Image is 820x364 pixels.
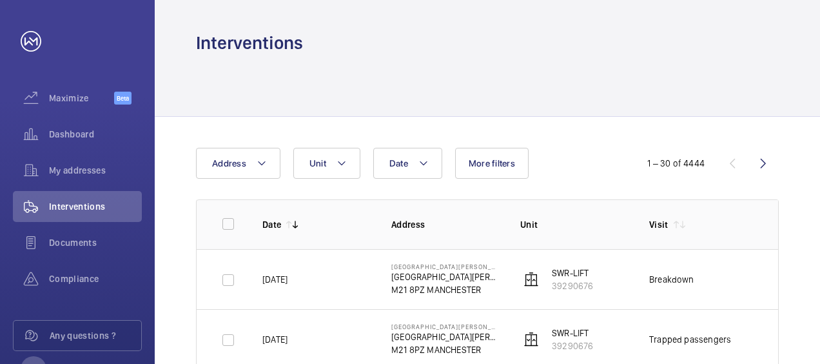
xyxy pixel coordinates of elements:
div: Trapped passengers [649,333,731,346]
span: Maximize [49,92,114,105]
button: More filters [455,148,529,179]
p: M21 8PZ MANCHESTER [391,283,500,296]
span: My addresses [49,164,142,177]
span: Address [212,158,246,168]
button: Unit [293,148,360,179]
span: Documents [49,236,142,249]
div: Breakdown [649,273,694,286]
p: Unit [520,218,629,231]
p: Visit [649,218,669,231]
p: 39290676 [552,339,593,352]
p: Address [391,218,500,231]
p: SWR-LIFT [552,267,593,279]
p: SWR-LIFT [552,327,593,339]
button: Date [373,148,442,179]
span: Any questions ? [50,329,141,342]
img: elevator.svg [523,272,539,287]
p: Date [262,218,281,231]
span: More filters [469,158,515,168]
p: [GEOGRAPHIC_DATA][PERSON_NAME], [391,330,500,343]
img: elevator.svg [523,332,539,347]
p: [GEOGRAPHIC_DATA][PERSON_NAME] [391,323,500,330]
p: M21 8PZ MANCHESTER [391,343,500,356]
span: Date [389,158,408,168]
span: Dashboard [49,128,142,141]
p: [GEOGRAPHIC_DATA][PERSON_NAME], [391,270,500,283]
p: [DATE] [262,333,288,346]
div: 1 – 30 of 4444 [647,157,705,170]
p: [GEOGRAPHIC_DATA][PERSON_NAME] [391,263,500,270]
span: Unit [309,158,326,168]
p: 39290676 [552,279,593,292]
span: Beta [114,92,132,105]
h1: Interventions [196,31,303,55]
button: Address [196,148,280,179]
span: Compliance [49,272,142,285]
span: Interventions [49,200,142,213]
p: [DATE] [262,273,288,286]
